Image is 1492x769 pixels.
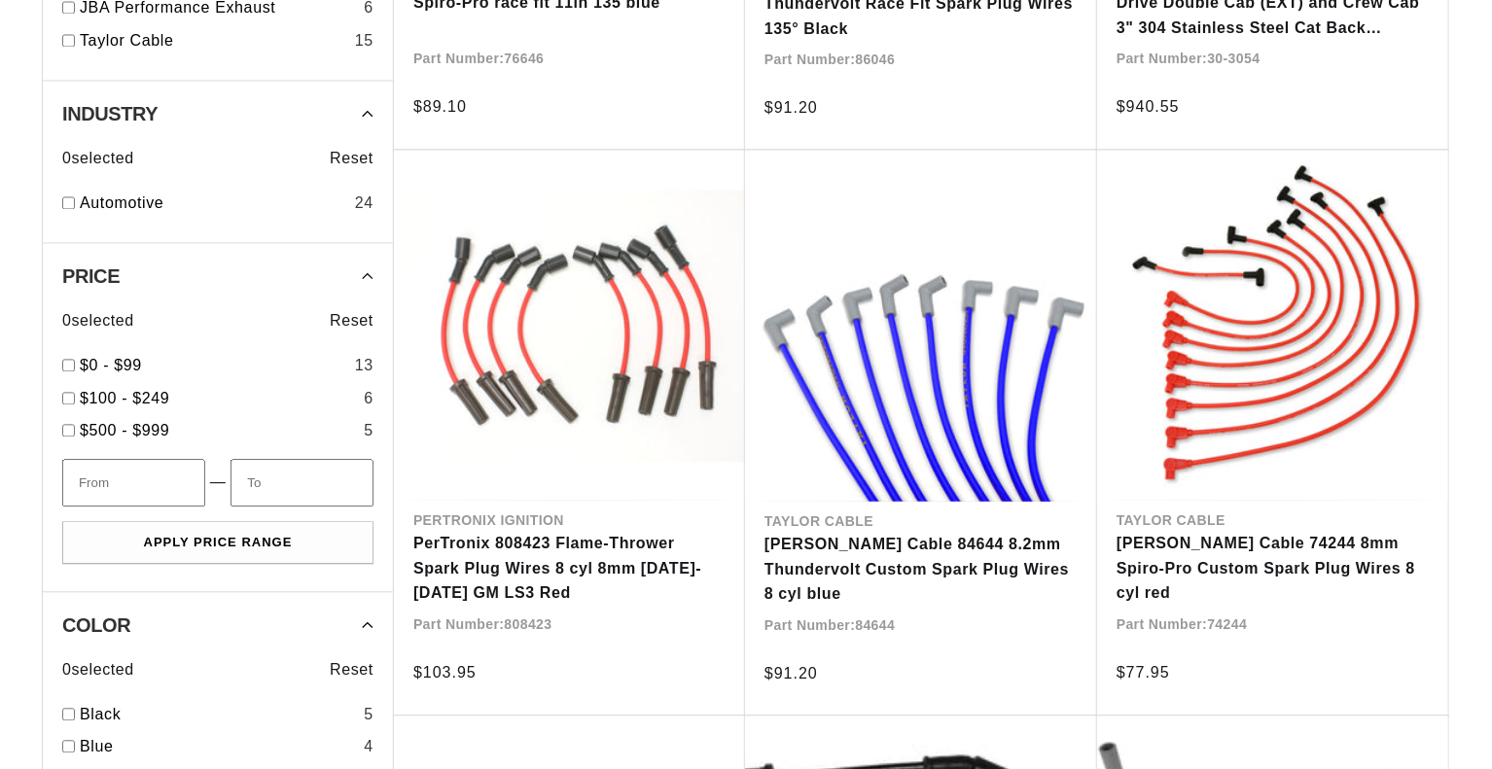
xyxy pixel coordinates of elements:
div: 15 [355,28,373,53]
a: [PERSON_NAME] Cable 84644 8.2mm Thundervolt Custom Spark Plug Wires 8 cyl blue [764,532,1078,607]
a: Taylor Cable [80,28,347,53]
button: Apply Price Range [62,521,373,565]
a: Blue [80,734,356,759]
span: $100 - $249 [80,390,169,406]
input: To [231,459,373,507]
div: 24 [355,191,373,216]
a: Black [80,702,356,727]
a: [PERSON_NAME] Cable 74244 8mm Spiro-Pro Custom Spark Plug Wires 8 cyl red [1117,531,1429,606]
div: 5 [364,702,373,727]
span: Reset [330,146,373,171]
span: $500 - $999 [80,422,169,438]
span: Reset [330,308,373,333]
span: $0 - $99 [80,357,142,373]
a: PerTronix 808423 Flame-Thrower Spark Plug Wires 8 cyl 8mm [DATE]-[DATE] GM LS3 Red [413,531,726,606]
div: 6 [364,386,373,411]
span: Color [62,615,130,635]
span: Reset [330,657,373,682]
span: 0 selected [62,308,134,333]
div: 13 [355,353,373,378]
div: 5 [364,418,373,443]
input: From [62,459,205,507]
span: 0 selected [62,657,134,682]
span: 0 selected [62,146,134,171]
a: Automotive [80,191,347,216]
span: — [210,470,227,495]
span: Price [62,266,120,286]
span: Industry [62,104,158,123]
div: 4 [364,734,373,759]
